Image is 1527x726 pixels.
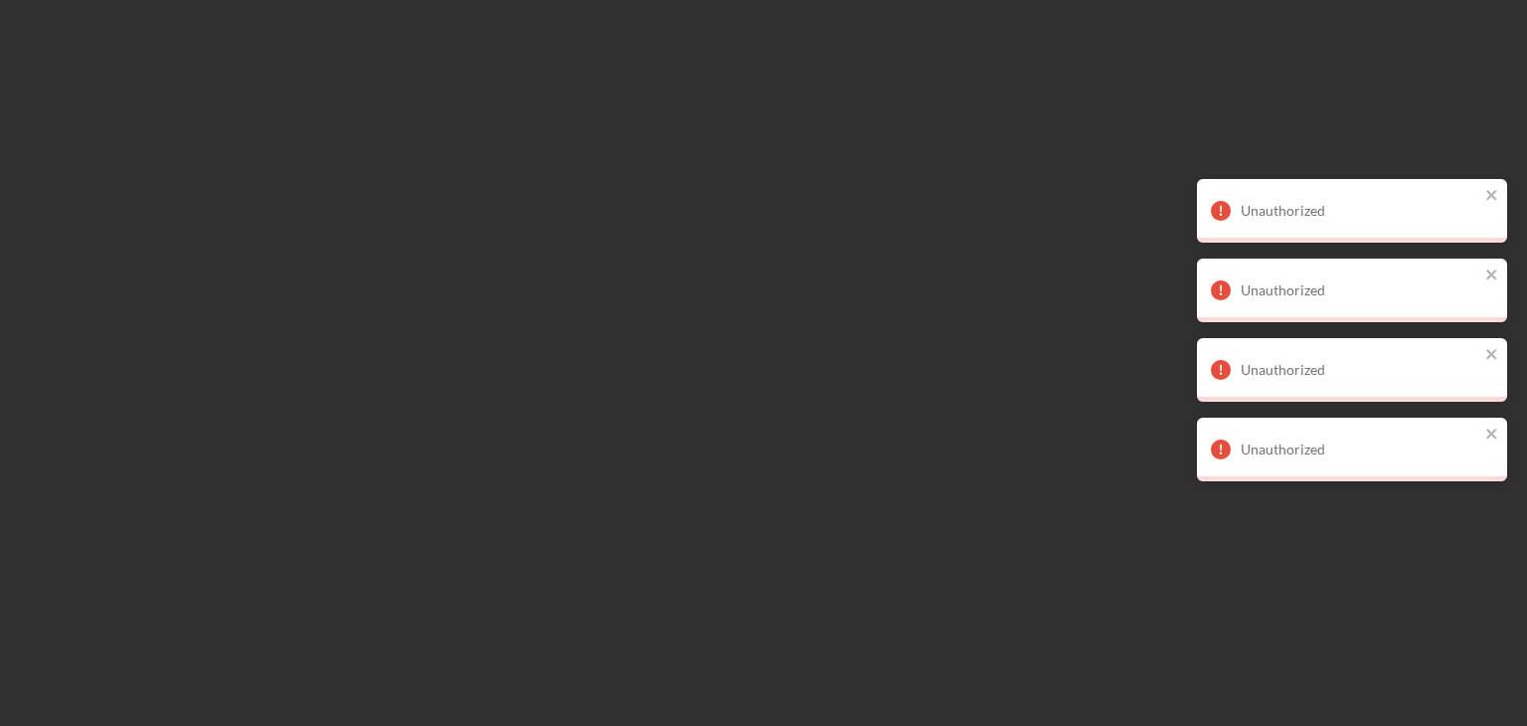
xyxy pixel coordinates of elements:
div: Unauthorized [1241,282,1479,298]
button: close [1485,426,1499,445]
button: close [1485,346,1499,365]
div: Unauthorized [1241,203,1479,219]
div: Unauthorized [1241,442,1479,457]
button: close [1485,267,1499,285]
button: close [1485,187,1499,206]
div: Unauthorized [1241,362,1479,378]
